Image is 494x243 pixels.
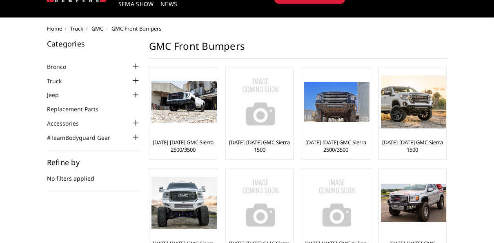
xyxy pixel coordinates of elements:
a: Bronco [47,62,76,71]
a: Truck [47,77,72,85]
a: SEMA Show [118,1,154,17]
a: [DATE]-[DATE] GMC Sierra 1500 [381,139,444,153]
a: Replacement Parts [47,105,109,113]
a: Accessories [47,119,89,128]
img: No Image [304,170,369,236]
h1: GMC Front Bumpers [149,40,447,59]
img: No Image [228,170,293,236]
img: No Image [228,69,293,135]
a: No Image [304,170,367,236]
a: No Image [228,69,291,135]
a: #TeamBodyguard Gear [47,133,120,142]
a: News [160,1,177,17]
a: [DATE]-[DATE] GMC Sierra 1500 [228,139,291,153]
h5: Categories [47,40,141,47]
h5: Refine by [47,159,141,166]
a: Home [47,25,62,32]
a: No Image [228,170,291,236]
a: [DATE]-[DATE] GMC Sierra 2500/3500 [304,139,367,153]
a: Jeep [47,91,69,99]
a: Truck [70,25,83,32]
a: [DATE]-[DATE] GMC Sierra 2500/3500 [151,139,215,153]
div: No filters applied [47,159,141,191]
a: GMC [91,25,103,32]
span: GMC Front Bumpers [111,25,161,32]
